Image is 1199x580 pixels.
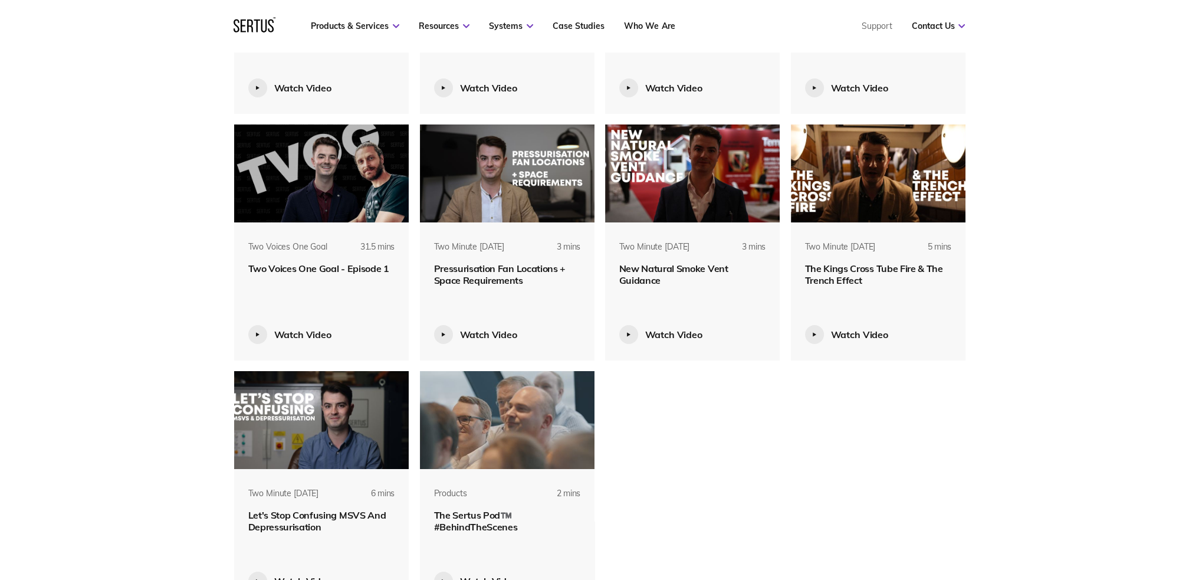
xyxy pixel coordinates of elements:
[531,241,580,263] div: 3 mins
[831,329,888,340] div: Watch Video
[248,263,389,274] span: Two Voices One Goal - Episode 1
[531,488,580,509] div: 2 mins
[274,329,331,340] div: Watch Video
[831,82,888,94] div: Watch Video
[419,21,469,31] a: Resources
[717,241,766,263] div: 3 mins
[624,21,675,31] a: Who We Are
[346,488,395,509] div: 6 mins
[645,329,702,340] div: Watch Video
[274,82,331,94] div: Watch Video
[645,82,702,94] div: Watch Video
[248,241,327,253] div: Two Voices One Goal
[489,21,533,31] a: Systems
[434,488,467,500] div: Products
[987,444,1199,580] iframe: Chat Widget
[861,21,892,31] a: Support
[805,241,876,253] div: Two Minute [DATE]
[434,509,518,533] span: The Sertus Pod™️ #BehindTheScenes
[248,488,319,500] div: Two Minute [DATE]
[434,263,566,286] span: Pressurisation Fan Locations + Space Requirements
[460,329,517,340] div: Watch Video
[805,263,943,286] span: The Kings Cross Tube Fire & The Trench Effect
[460,82,517,94] div: Watch Video
[553,21,605,31] a: Case Studies
[248,509,386,533] span: Let's Stop Confusing MSVS And Depressurisation
[911,21,965,31] a: Contact Us
[311,21,399,31] a: Products & Services
[434,241,505,253] div: Two Minute [DATE]
[619,241,690,253] div: Two Minute [DATE]
[619,263,728,286] span: New Natural Smoke Vent Guidance
[346,241,395,263] div: 31.5 mins
[902,241,951,263] div: 5 mins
